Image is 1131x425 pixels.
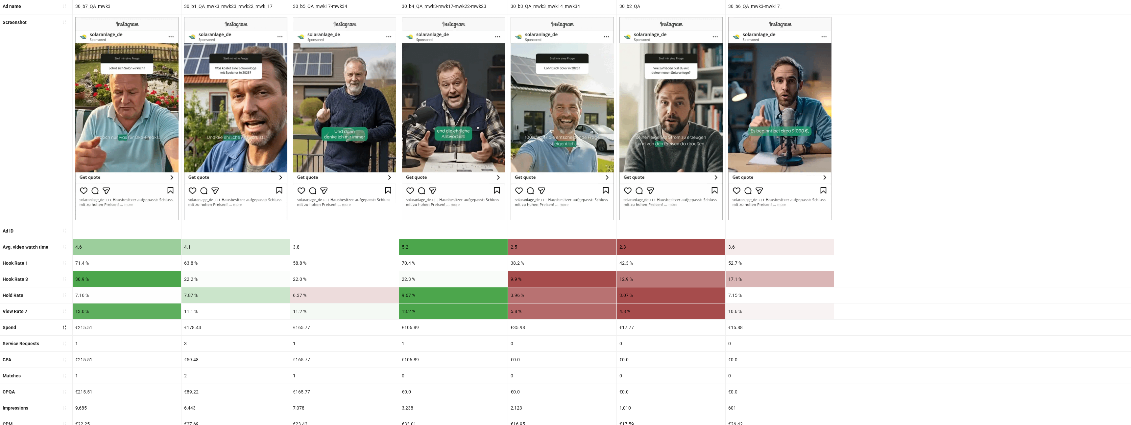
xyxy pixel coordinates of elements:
[3,389,15,394] b: CPQA
[181,384,290,400] div: €89.22
[508,239,616,255] div: 2.5
[619,17,723,220] img: Screenshot 120233652767690649
[3,244,48,250] b: Avg. video watch time
[181,336,290,351] div: 3
[617,255,725,271] div: 42.3 %
[290,303,399,319] div: 11.2 %
[726,287,834,303] div: 7.15 %
[399,255,508,271] div: 70.4 %
[184,17,287,220] img: Screenshot 120233652781330649
[62,277,67,281] span: sort-ascending
[617,303,725,319] div: 4.8 %
[290,287,399,303] div: 6.37 %
[181,239,290,255] div: 4.1
[181,303,290,319] div: 11.1 %
[3,341,39,346] b: Service Requests
[290,271,399,287] div: 22.0 %
[726,239,834,255] div: 3.6
[617,271,725,287] div: 12.9 %
[290,255,399,271] div: 58.8 %
[726,271,834,287] div: 17.1 %
[508,352,616,368] div: €0.0
[726,400,834,416] div: 601
[399,271,508,287] div: 22.3 %
[62,357,67,362] span: sort-ascending
[73,320,181,335] div: €215.51
[617,384,725,400] div: €0.0
[75,17,179,220] img: Screenshot 120233652784700649
[181,400,290,416] div: 6,443
[62,325,67,330] span: sort-descending
[181,255,290,271] div: 63.8 %
[399,303,508,319] div: 13.2 %
[62,373,67,378] span: sort-ascending
[399,320,508,335] div: €106.89
[617,239,725,255] div: 2.3
[73,368,181,384] div: 1
[399,239,508,255] div: 5.2
[399,287,508,303] div: 9.67 %
[508,271,616,287] div: 9.9 %
[73,384,181,400] div: €215.51
[3,293,23,298] b: Hold Rate
[508,320,616,335] div: €35.98
[508,287,616,303] div: 3.96 %
[726,384,834,400] div: €0.0
[73,287,181,303] div: 7.16 %
[399,336,508,351] div: 1
[508,336,616,351] div: 0
[508,303,616,319] div: 5.8 %
[290,384,399,400] div: €165.77
[62,309,67,314] span: sort-ascending
[73,271,181,287] div: 30.9 %
[617,320,725,335] div: €17.77
[290,400,399,416] div: 7,078
[62,244,67,249] span: sort-ascending
[73,352,181,368] div: €215.51
[181,368,290,384] div: 2
[726,336,834,351] div: 0
[3,309,27,314] b: View Rate 7
[399,368,508,384] div: 0
[3,4,21,9] b: Ad name
[508,400,616,416] div: 2,123
[62,293,67,297] span: sort-ascending
[617,400,725,416] div: 1,010
[290,239,399,255] div: 3.8
[399,352,508,368] div: €106.89
[3,325,16,330] b: Spend
[62,390,67,394] span: sort-ascending
[290,336,399,351] div: 1
[73,239,181,255] div: 4.6
[726,320,834,335] div: €15.88
[508,255,616,271] div: 38.2 %
[62,20,67,25] span: sort-ascending
[181,320,290,335] div: €178.43
[511,17,614,220] img: Screenshot 120233652782660649
[399,400,508,416] div: 3,238
[508,384,616,400] div: €0.0
[181,352,290,368] div: €59.48
[73,336,181,351] div: 1
[290,352,399,368] div: €165.77
[726,303,834,319] div: 10.6 %
[290,320,399,335] div: €165.77
[726,368,834,384] div: 0
[290,368,399,384] div: 1
[62,260,67,265] span: sort-ascending
[728,17,831,220] img: Screenshot 120233652788720649
[73,303,181,319] div: 13.0 %
[73,255,181,271] div: 71.4 %
[62,341,67,346] span: sort-ascending
[726,352,834,368] div: €0.0
[62,4,67,9] span: sort-ascending
[181,287,290,303] div: 7.87 %
[3,228,13,234] b: Ad ID
[3,405,28,411] b: Impressions
[3,357,11,362] b: CPA
[293,17,396,220] img: Screenshot 120233652793570649
[402,17,505,220] img: Screenshot 120233652792000649
[62,228,67,233] span: sort-ascending
[3,277,28,282] b: Hook Rate 3
[3,373,21,378] b: Matches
